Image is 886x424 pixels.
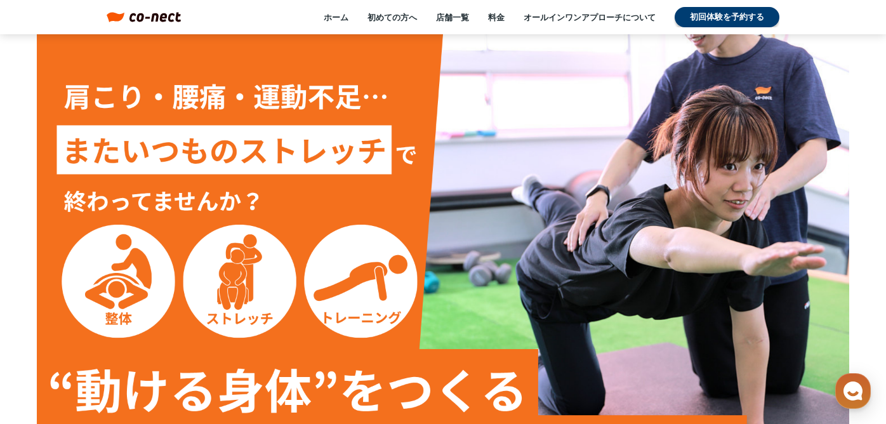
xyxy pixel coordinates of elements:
[324,11,348,23] a: ホーム
[488,11,505,23] a: 料金
[367,11,417,23] a: 初めての方へ
[436,11,469,23] a: 店舗一覧
[524,11,656,23] a: オールインワンアプローチについて
[675,7,779,27] a: 初回体験を予約する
